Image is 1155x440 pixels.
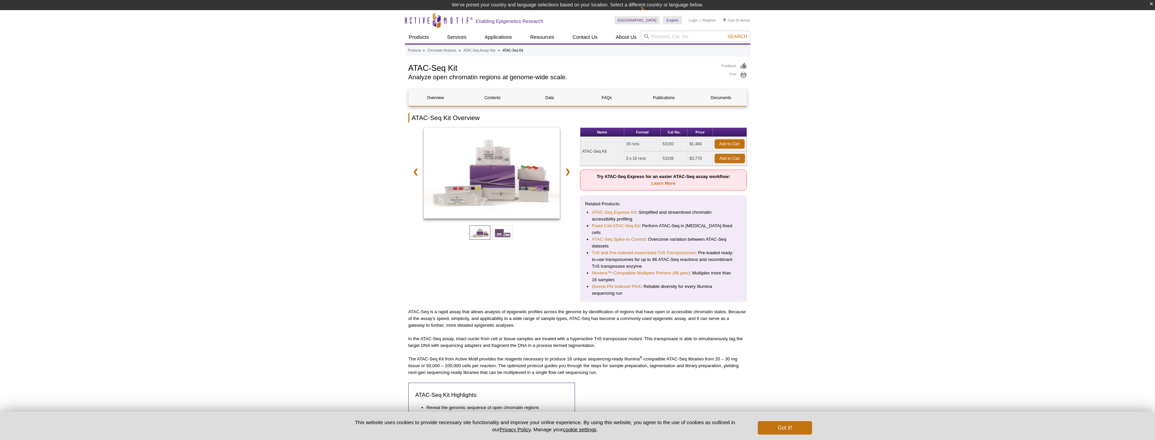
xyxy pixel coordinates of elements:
li: : Overcome variation between ATAC-Seq datasets [592,236,735,250]
a: About Us [612,31,641,43]
p: ATAC-Seq is a rapid assay that allows analysis of epigenetic profiles across the genome by identi... [408,309,747,329]
a: Documents [694,90,748,106]
li: Reveal the genomic sequence of open chromatin regions [427,404,561,411]
td: 3 x 16 rxns [624,151,661,166]
li: | [700,16,701,24]
a: Applications [481,31,516,43]
td: $1,480 [688,137,713,151]
button: Got it! [758,421,812,435]
p: Related Products: [585,201,742,207]
input: Keyword, Cat. No. [641,31,750,42]
p: The ATAC-Seq Kit from Active Motif provides the reagents necessary to produce 16 unique sequencin... [408,356,747,376]
a: ❯ [560,164,575,179]
li: » [423,49,425,52]
a: English [663,16,682,24]
a: Resources [526,31,558,43]
a: [GEOGRAPHIC_DATA] [614,16,660,24]
td: 53156 [661,151,688,166]
p: In the ATAC-Seq assay, intact nuclei from cell or tissue samples are treated with a hyperactive T... [408,335,747,349]
a: Data [523,90,576,106]
a: FAQs [580,90,633,106]
th: Format [624,128,661,137]
th: Name [580,128,624,137]
a: Nextera™-Compatible Multiplex Primers (96 plex) [592,270,690,276]
a: ATAC-Seq Assay Kits [463,48,495,54]
strong: Try ATAC-Seq Express for an easier ATAC-Seq assay workflow: [597,174,730,186]
a: Privacy Policy [499,427,530,432]
h2: Analyze open chromatin regions at genome-wide scale. [408,74,715,80]
a: Learn More [652,181,675,186]
h1: ATAC-Seq Kit [408,62,715,72]
th: Price [688,128,713,137]
p: This website uses cookies to provide necessary site functionality and improve your online experie... [343,419,747,433]
td: $3,770 [688,151,713,166]
button: Search [725,33,749,39]
a: Fixed Cell ATAC-Seq Kit [592,223,640,229]
a: Register [702,18,716,23]
a: Services [443,31,471,43]
sup: ® [640,355,642,359]
li: : Reliable diversity for every Illumina sequencing run [592,283,735,297]
button: cookie settings [563,427,596,432]
a: Print [722,71,747,79]
th: Cat No. [661,128,688,137]
li: : Perform ATAC-Seq in [MEDICAL_DATA]-fixed cells [592,223,735,236]
a: Diversi-Phi Indexed PhiX [592,283,641,290]
li: : Pre-loaded ready-to-use transposomes for up to 96 ATAC-Seq reactions and recombinant Tn5 transp... [592,250,735,270]
img: Your Cart [723,18,726,22]
li: » [459,49,461,52]
a: ATAC-Seq Express Kit [592,209,636,216]
a: Publications [637,90,691,106]
a: ❮ [408,164,423,179]
td: 16 rxns [624,137,661,151]
h2: ATAC-Seq Kit Overview [408,113,747,122]
a: Feedback [722,62,747,70]
h2: Enabling Epigenetics Research [476,18,543,24]
td: ATAC-Seq Kit [580,137,624,166]
li: (0 items) [723,16,750,24]
a: Products [408,48,421,54]
li: : Simplified and streamlined chromatin accessibility profiling [592,209,735,223]
a: Contents [466,90,519,106]
li: » [498,49,500,52]
a: Tn5 and Pre-indexed Assembled Tn5 Transposomes [592,250,696,256]
a: Add to Cart [715,154,745,163]
a: Overview [409,90,462,106]
a: ATAC-Seq Kit [424,127,560,221]
img: Change Here [640,5,658,21]
a: Cart [723,18,735,23]
img: ATAC-Seq Kit [424,127,560,218]
a: ATAC-Seq Spike-In Control [592,236,645,243]
span: Search [727,34,747,39]
h3: ATAC-Seq Kit Highlights: [415,391,568,399]
a: Products [405,31,433,43]
a: Add to Cart [715,139,745,149]
a: Chromatin Analysis [427,48,456,54]
a: Contact Us [569,31,602,43]
li: : Multiplex more than 16 samples [592,270,735,283]
td: 53150 [661,137,688,151]
a: Login [689,18,698,23]
li: ATAC-Seq Kit [502,49,523,52]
